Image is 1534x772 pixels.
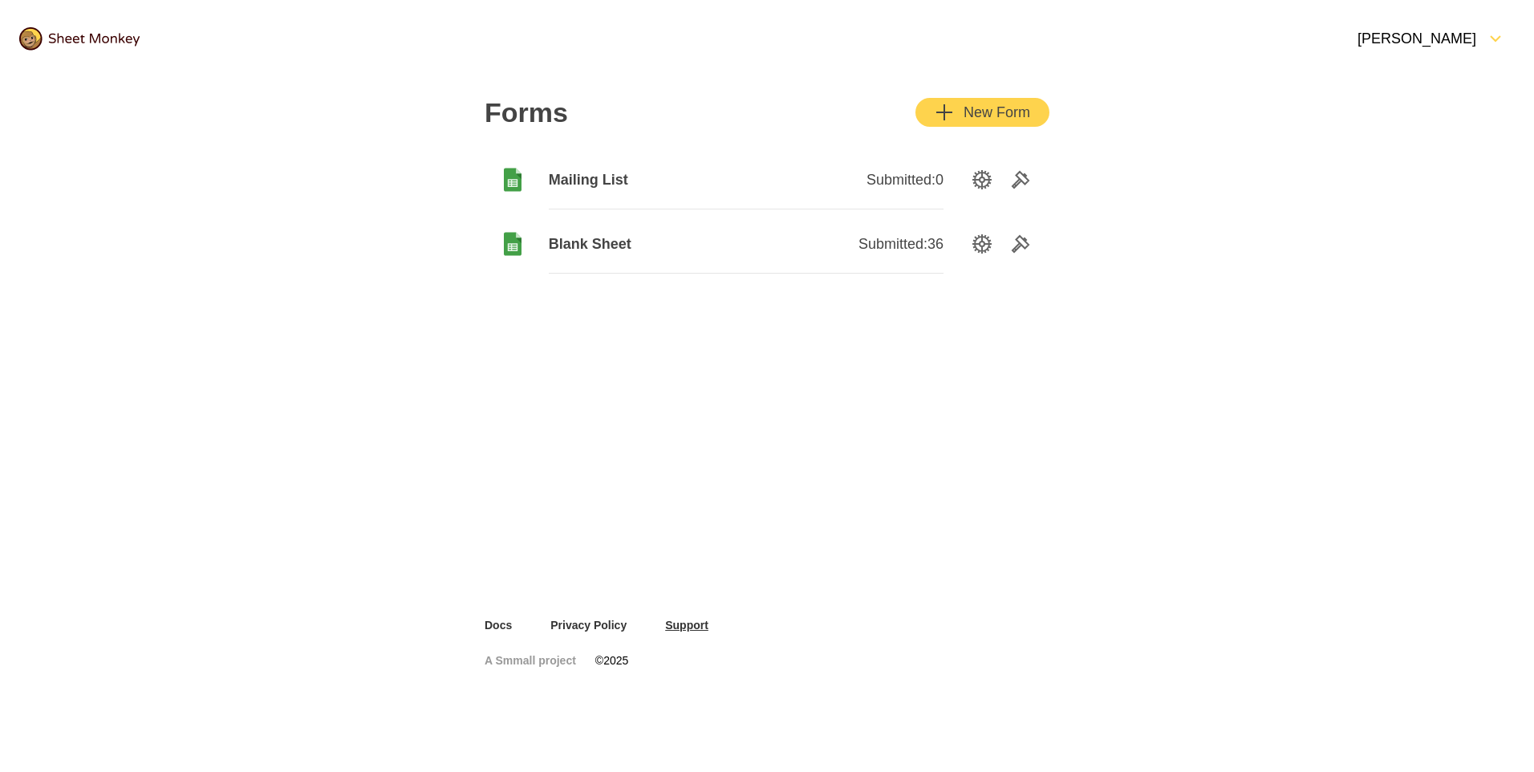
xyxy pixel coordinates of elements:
[858,234,944,254] span: Submitted: 36
[972,170,992,189] svg: SettingsOption
[595,652,628,668] span: © 2025
[549,170,746,189] span: Mailing List
[550,617,627,633] a: Privacy Policy
[549,234,746,254] span: Blank Sheet
[665,617,708,633] a: Support
[1329,29,1476,48] div: [PERSON_NAME]
[1011,170,1030,189] svg: Tools
[485,617,512,633] a: Docs
[1486,29,1505,48] svg: FormDown
[19,27,140,51] img: logo@2x.png
[935,103,954,122] svg: Add
[866,170,944,189] span: Submitted: 0
[972,234,992,254] svg: SettingsOption
[485,96,568,128] h2: Forms
[485,652,576,668] a: A Smmall project
[915,98,1049,127] button: AddNew Form
[1011,234,1030,254] svg: Tools
[935,103,1030,122] div: New Form
[1319,19,1515,58] button: Open Menu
